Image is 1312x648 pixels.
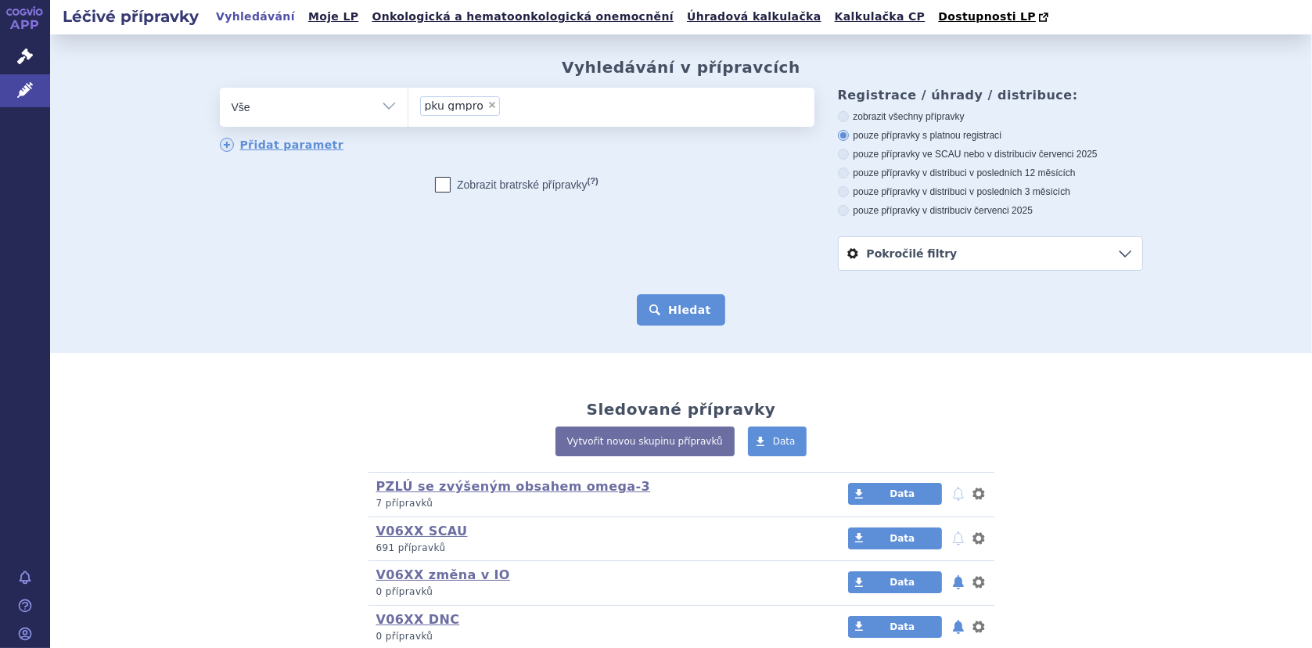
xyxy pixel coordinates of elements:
a: PZLÚ se zvýšeným obsahem omega-3 [376,479,651,494]
span: 0 přípravků [376,586,433,597]
label: pouze přípravky v distribuci [838,204,1143,217]
button: notifikace [951,573,966,592]
span: 0 přípravků [376,631,433,642]
h3: Registrace / úhrady / distribuce: [838,88,1143,103]
a: Vytvořit novou skupinu přípravků [555,427,735,456]
span: Dostupnosti LP [938,10,1036,23]
abbr: (?) [588,176,598,186]
label: pouze přípravky v distribuci v posledních 3 měsících [838,185,1143,198]
label: pouze přípravky s platnou registrací [838,129,1143,142]
span: pku gmpro [425,100,483,111]
a: Data [848,571,942,593]
button: notifikace [951,484,966,503]
span: v červenci 2025 [1032,149,1098,160]
span: v červenci 2025 [967,205,1033,216]
h2: Léčivé přípravky [50,5,211,27]
a: Kalkulačka CP [830,6,930,27]
button: notifikace [951,617,966,636]
h2: Vyhledávání v přípravcích [562,58,800,77]
label: pouze přípravky ve SCAU nebo v distribuci [838,148,1143,160]
button: Hledat [637,294,725,326]
a: Data [848,483,942,505]
button: nastavení [971,573,987,592]
label: zobrazit všechny přípravky [838,110,1143,123]
a: Pokročilé filtry [839,237,1142,270]
button: nastavení [971,529,987,548]
span: Data [890,577,915,588]
span: 7 přípravků [376,498,433,509]
a: V06XX DNC [376,612,460,627]
a: Data [848,527,942,549]
button: nastavení [971,484,987,503]
label: pouze přípravky v distribuci v posledních 12 měsících [838,167,1143,179]
a: Vyhledávání [211,6,300,27]
a: Dostupnosti LP [933,6,1056,28]
h2: Sledované přípravky [587,400,776,419]
button: nastavení [971,617,987,636]
a: Přidat parametr [220,138,344,152]
a: V06XX změna v IO [376,567,510,582]
input: pku gmpro [505,95,513,115]
a: Data [748,427,807,456]
a: Moje LP [304,6,363,27]
button: notifikace [951,529,966,548]
a: V06XX SCAU [376,524,468,538]
a: Onkologická a hematoonkologická onemocnění [367,6,678,27]
span: × [487,100,497,110]
li: pku gmpro [420,96,500,116]
span: Data [890,533,915,544]
span: Data [890,488,915,499]
span: Data [773,436,796,447]
label: Zobrazit bratrské přípravky [435,177,598,193]
span: Data [890,621,915,632]
a: Data [848,616,942,638]
a: Úhradová kalkulačka [682,6,826,27]
span: 691 přípravků [376,542,446,553]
